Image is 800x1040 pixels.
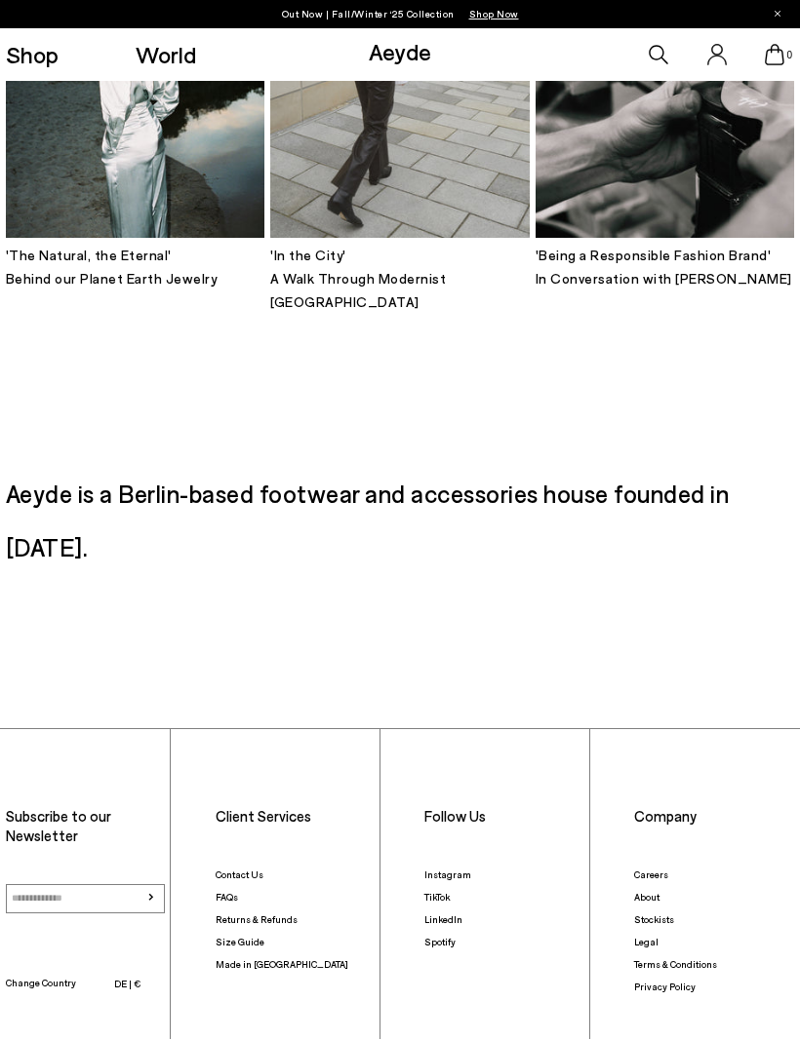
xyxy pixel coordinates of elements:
a: World [136,44,196,67]
a: Spotify [424,937,456,948]
a: Instagram [424,869,471,881]
a: Size Guide [216,937,264,948]
a: Made in [GEOGRAPHIC_DATA] [216,959,348,971]
p: Subscribe to our Newsletter [6,807,165,846]
span: 'In the City' A Walk Through Modernist [GEOGRAPHIC_DATA] [270,248,446,311]
a: Contact Us [216,869,263,881]
span: › [146,885,155,908]
a: TikTok [424,892,450,904]
a: Legal [634,937,659,948]
span: 'Being a Responsible Fashion Brand' In Conversation with [PERSON_NAME] [536,248,792,288]
li: Company [634,807,794,827]
h3: Aeyde is a Berlin-based footwear and accessories house founded in [DATE]. [6,468,795,575]
a: Careers [634,869,668,881]
a: About [634,892,660,904]
li: DE | € [114,975,140,997]
span: 'The Natural, the Eternal' Behind our Planet Earth Jewelry [6,248,218,288]
a: 0 [765,45,784,66]
a: Stockists [634,914,674,926]
a: Shop [6,44,59,67]
li: Follow Us [424,807,583,827]
a: Aeyde [369,38,431,66]
span: 0 [784,51,794,61]
li: Client Services [216,807,375,827]
a: Returns & Refunds [216,914,298,926]
p: Out Now | Fall/Winter ‘25 Collection [282,5,519,24]
a: FAQs [216,892,238,904]
a: LinkedIn [424,914,462,926]
a: Terms & Conditions [634,959,717,971]
span: Navigate to /collections/new-in [469,9,519,20]
a: Privacy Policy [634,982,696,993]
span: Change Country [6,974,76,997]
